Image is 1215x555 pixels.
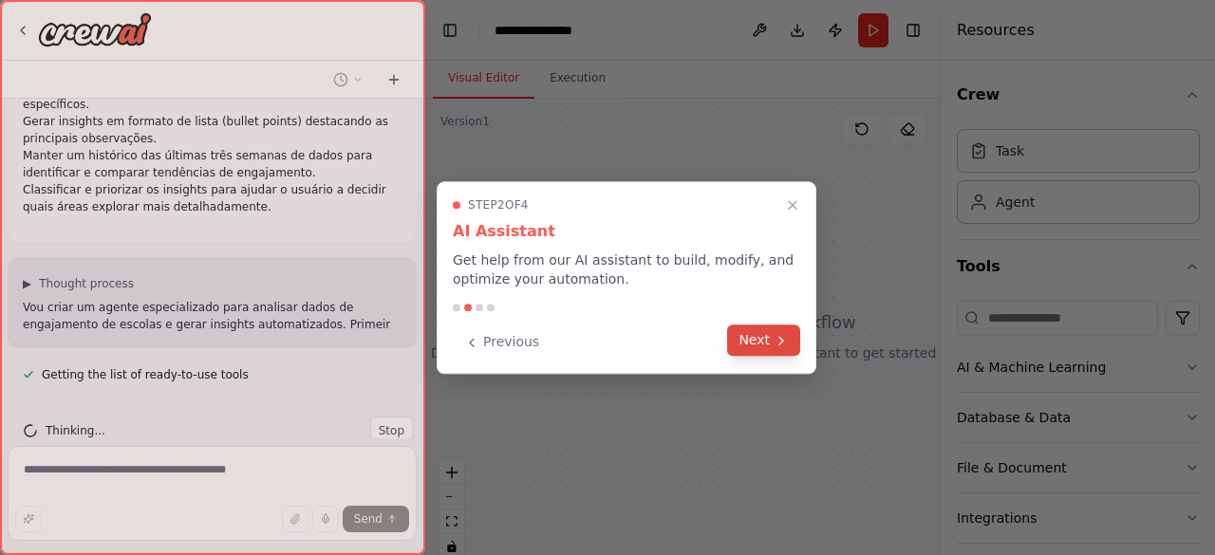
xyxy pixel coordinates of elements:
button: Previous [453,326,551,358]
span: Step 2 of 4 [468,197,529,213]
p: Get help from our AI assistant to build, modify, and optimize your automation. [453,250,800,288]
button: Next [727,324,800,356]
button: Close walkthrough [781,194,804,216]
h3: AI Assistant [453,220,800,243]
button: Hide left sidebar [437,17,463,44]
